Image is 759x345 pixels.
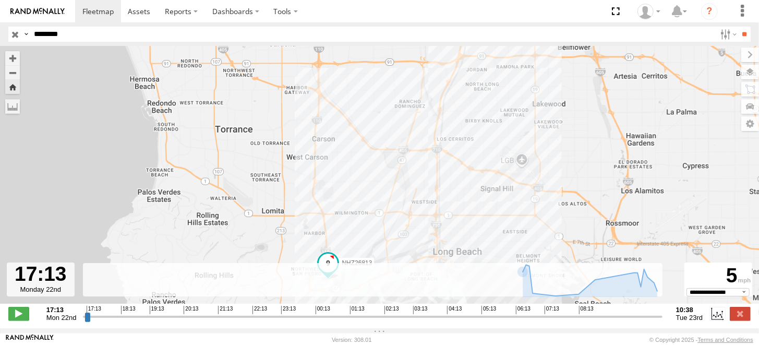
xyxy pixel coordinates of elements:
div: Version: 308.01 [332,337,371,343]
span: Mon 22nd Sep 2025 [46,314,77,322]
a: Visit our Website [6,335,54,345]
span: 00:13 [316,306,330,314]
strong: 17:13 [46,306,77,314]
span: 03:13 [413,306,428,314]
label: Measure [5,99,20,114]
div: © Copyright 2025 - [649,337,753,343]
span: Tue 23rd Sep 2025 [676,314,703,322]
button: Zoom out [5,65,20,80]
i: ? [701,3,718,20]
span: 08:13 [579,306,594,314]
span: 05:13 [481,306,496,314]
span: 18:13 [121,306,136,314]
a: Terms and Conditions [698,337,753,343]
span: 04:13 [447,306,462,314]
span: 07:13 [545,306,559,314]
span: NHZ26813 [342,259,372,267]
div: 5 [686,264,751,288]
button: Zoom in [5,51,20,65]
span: 19:13 [150,306,164,314]
label: Search Filter Options [716,27,739,42]
label: Map Settings [741,116,759,131]
img: rand-logo.svg [10,8,65,15]
span: 02:13 [384,306,399,314]
span: 06:13 [516,306,531,314]
button: Zoom Home [5,80,20,94]
span: 17:13 [87,306,101,314]
span: 23:13 [281,306,296,314]
label: Close [730,307,751,320]
label: Play/Stop [8,307,29,320]
strong: 10:38 [676,306,703,314]
span: 01:13 [350,306,365,314]
span: 20:13 [184,306,198,314]
span: 22:13 [252,306,267,314]
div: Zulema McIntosch [634,4,664,19]
label: Search Query [22,27,30,42]
span: 21:13 [218,306,233,314]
